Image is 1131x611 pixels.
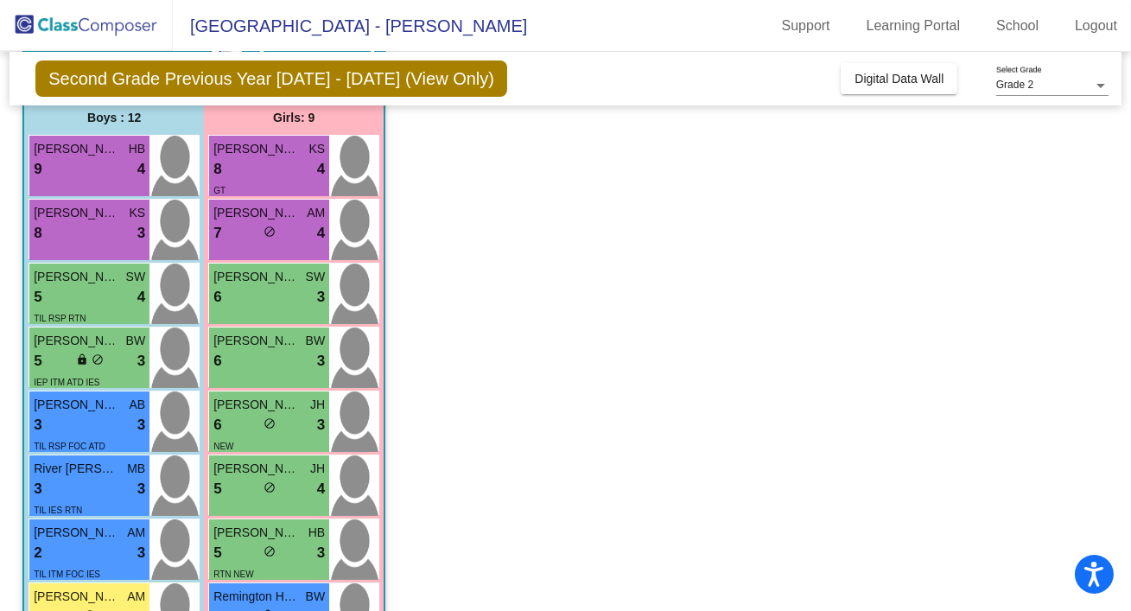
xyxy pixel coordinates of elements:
[34,204,120,222] span: [PERSON_NAME]
[317,350,325,372] span: 3
[213,478,221,500] span: 5
[127,588,145,606] span: AM
[137,158,145,181] span: 4
[34,158,41,181] span: 9
[213,524,300,542] span: [PERSON_NAME]
[34,478,41,500] span: 3
[317,414,325,436] span: 3
[213,442,233,451] span: NEW
[92,353,104,366] span: do_not_disturb_alt
[34,332,120,350] span: [PERSON_NAME]
[213,460,300,478] span: [PERSON_NAME]
[213,158,221,181] span: 8
[213,542,221,564] span: 5
[34,140,120,158] span: [PERSON_NAME]
[853,12,975,40] a: Learning Portal
[76,353,88,366] span: lock
[34,442,105,451] span: TIL RSP FOC ATD
[34,588,120,606] span: [PERSON_NAME]
[127,524,145,542] span: AM
[306,268,326,286] span: SW
[213,588,300,606] span: Remington Holder
[1061,12,1131,40] a: Logout
[137,478,145,500] span: 3
[34,314,86,323] span: TIL RSP RTN
[264,226,276,238] span: do_not_disturb_alt
[34,542,41,564] span: 2
[137,286,145,309] span: 4
[126,332,146,350] span: BW
[34,378,99,387] span: IEP ITM ATD IES
[306,332,326,350] span: BW
[34,460,120,478] span: River [PERSON_NAME]
[213,222,221,245] span: 7
[213,140,300,158] span: [PERSON_NAME]
[264,545,276,557] span: do_not_disturb_alt
[34,222,41,245] span: 8
[317,478,325,500] span: 4
[841,63,957,94] button: Digital Data Wall
[129,140,145,158] span: HB
[213,332,300,350] span: [PERSON_NAME]
[310,460,325,478] span: JH
[137,542,145,564] span: 3
[137,350,145,372] span: 3
[308,524,325,542] span: HB
[768,12,844,40] a: Support
[310,396,325,414] span: JH
[982,12,1052,40] a: School
[127,460,145,478] span: MB
[130,204,146,222] span: KS
[34,570,100,579] span: TIL ITM FOC IES
[306,588,326,606] span: BW
[173,12,527,40] span: [GEOGRAPHIC_DATA] - [PERSON_NAME]
[317,542,325,564] span: 3
[264,481,276,493] span: do_not_disturb_alt
[317,286,325,309] span: 3
[204,100,384,135] div: Girls: 9
[213,396,300,414] span: [PERSON_NAME]
[34,268,120,286] span: [PERSON_NAME] ([PERSON_NAME]
[309,140,326,158] span: KS
[317,158,325,181] span: 4
[137,414,145,436] span: 3
[996,79,1033,91] span: Grade 2
[213,204,300,222] span: [PERSON_NAME]
[213,186,226,195] span: GT
[34,396,120,414] span: [PERSON_NAME]
[317,222,325,245] span: 4
[213,268,300,286] span: [PERSON_NAME]
[34,506,82,515] span: TIL IES RTN
[264,417,276,430] span: do_not_disturb_alt
[213,570,253,579] span: RTN NEW
[213,350,221,372] span: 6
[35,60,507,97] span: Second Grade Previous Year [DATE] - [DATE] (View Only)
[130,396,146,414] span: AB
[855,72,944,86] span: Digital Data Wall
[34,524,120,542] span: [PERSON_NAME]
[34,414,41,436] span: 3
[34,286,41,309] span: 5
[126,268,146,286] span: SW
[34,350,41,372] span: 5
[213,286,221,309] span: 6
[213,414,221,436] span: 6
[24,100,204,135] div: Boys : 12
[307,204,325,222] span: AM
[137,222,145,245] span: 3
